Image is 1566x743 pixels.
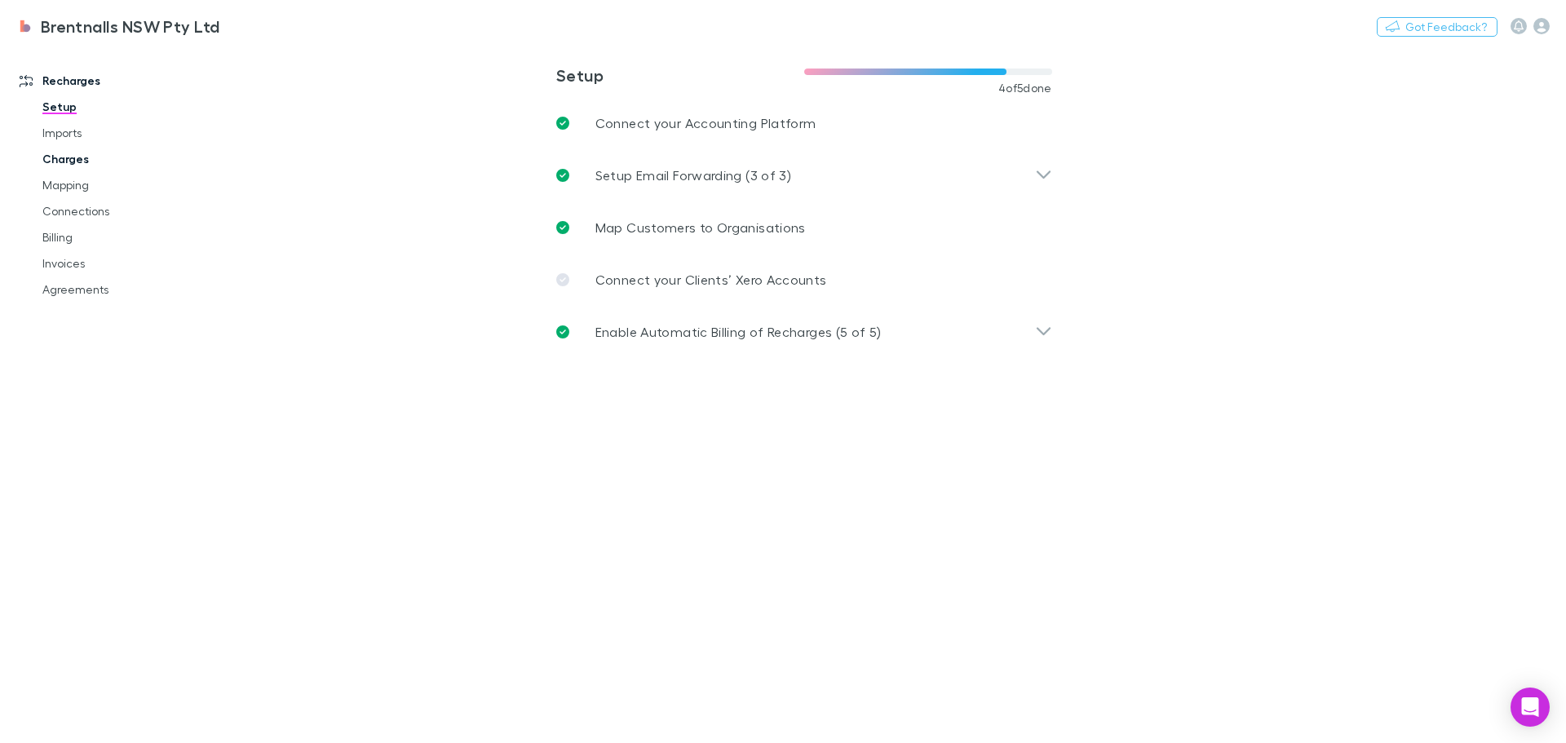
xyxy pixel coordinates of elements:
p: Enable Automatic Billing of Recharges (5 of 5) [595,322,882,342]
a: Recharges [3,68,220,94]
a: Connections [26,198,220,224]
a: Charges [26,146,220,172]
a: Mapping [26,172,220,198]
a: Map Customers to Organisations [543,201,1065,254]
a: Setup [26,94,220,120]
a: Imports [26,120,220,146]
button: Got Feedback? [1377,17,1497,37]
h3: Setup [556,65,804,85]
span: 4 of 5 done [998,82,1052,95]
p: Connect your Clients’ Xero Accounts [595,270,827,290]
a: Agreements [26,276,220,303]
img: Brentnalls NSW Pty Ltd's Logo [16,16,34,36]
p: Map Customers to Organisations [595,218,806,237]
h3: Brentnalls NSW Pty Ltd [41,16,220,36]
p: Connect your Accounting Platform [595,113,816,133]
a: Invoices [26,250,220,276]
a: Connect your Accounting Platform [543,97,1065,149]
a: Billing [26,224,220,250]
p: Setup Email Forwarding (3 of 3) [595,166,791,185]
div: Open Intercom Messenger [1511,688,1550,727]
a: Brentnalls NSW Pty Ltd [7,7,230,46]
div: Setup Email Forwarding (3 of 3) [543,149,1065,201]
a: Connect your Clients’ Xero Accounts [543,254,1065,306]
div: Enable Automatic Billing of Recharges (5 of 5) [543,306,1065,358]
